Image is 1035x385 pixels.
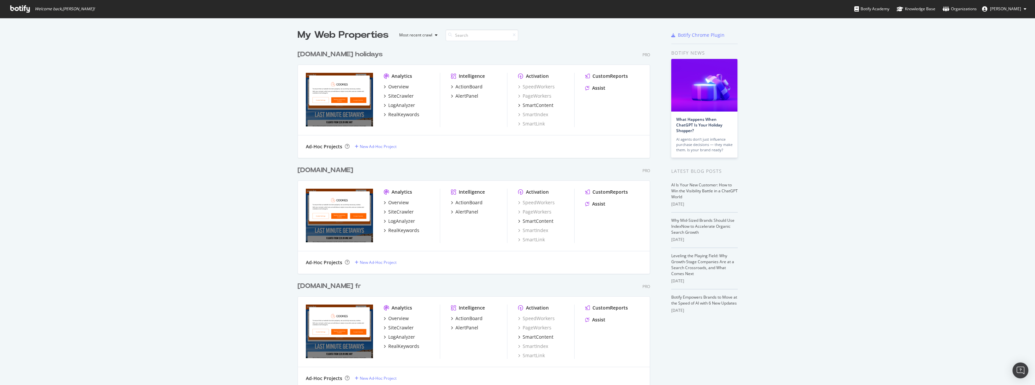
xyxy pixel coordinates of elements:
[35,6,95,12] span: Welcome back, [PERSON_NAME] !
[518,334,553,340] a: SmartContent
[459,189,485,195] div: Intelligence
[384,102,415,109] a: LogAnalyzer
[671,59,737,112] img: What Happens When ChatGPT Is Your Holiday Shopper?
[523,102,553,109] div: SmartContent
[678,32,725,38] div: Botify Chrome Plugin
[897,6,935,12] div: Knowledge Base
[384,227,419,234] a: RealKeywords
[360,260,397,265] div: New Ad-Hoc Project
[298,50,383,59] div: [DOMAIN_NAME] holidays
[298,28,389,42] div: My Web Properties
[671,32,725,38] a: Botify Chrome Plugin
[298,281,361,291] div: [DOMAIN_NAME] fr
[518,315,555,322] a: SpeedWorkers
[671,201,738,207] div: [DATE]
[388,315,409,322] div: Overview
[388,93,414,99] div: SiteCrawler
[388,227,419,234] div: RealKeywords
[592,316,605,323] div: Assist
[388,199,409,206] div: Overview
[388,324,414,331] div: SiteCrawler
[990,6,1021,12] span: Jonathan Bowles
[854,6,889,12] div: Botify Academy
[394,30,440,40] button: Most recent crawl
[943,6,977,12] div: Organizations
[585,189,628,195] a: CustomReports
[455,83,483,90] div: ActionBoard
[642,168,650,173] div: Pro
[518,120,545,127] a: SmartLink
[585,201,605,207] a: Assist
[642,52,650,58] div: Pro
[518,236,545,243] div: SmartLink
[306,73,373,126] img: easyjet.com/en/holidays
[388,209,414,215] div: SiteCrawler
[384,315,409,322] a: Overview
[585,73,628,79] a: CustomReports
[399,33,432,37] div: Most recent crawl
[642,284,650,289] div: Pro
[384,83,409,90] a: Overview
[518,102,553,109] a: SmartContent
[451,324,478,331] a: AlertPanel
[671,294,737,306] a: Botify Empowers Brands to Move at the Speed of AI with 6 New Updates
[384,343,419,350] a: RealKeywords
[592,73,628,79] div: CustomReports
[298,166,353,175] div: [DOMAIN_NAME]
[459,305,485,311] div: Intelligence
[360,144,397,149] div: New Ad-Hoc Project
[671,49,738,57] div: Botify news
[384,93,414,99] a: SiteCrawler
[671,182,738,200] a: AI Is Your New Customer: How to Win the Visibility Battle in a ChatGPT World
[446,29,518,41] input: Search
[671,253,734,276] a: Leveling the Playing Field: Why Growth-Stage Companies Are at a Search Crossroads, and What Comes...
[451,315,483,322] a: ActionBoard
[451,209,478,215] a: AlertPanel
[355,260,397,265] a: New Ad-Hoc Project
[384,199,409,206] a: Overview
[518,93,551,99] div: PageWorkers
[384,209,414,215] a: SiteCrawler
[518,83,555,90] a: SpeedWorkers
[392,189,412,195] div: Analytics
[518,111,548,118] a: SmartIndex
[585,305,628,311] a: CustomReports
[592,201,605,207] div: Assist
[392,73,412,79] div: Analytics
[585,316,605,323] a: Assist
[1012,362,1028,378] div: Open Intercom Messenger
[671,308,738,313] div: [DATE]
[455,209,478,215] div: AlertPanel
[298,166,356,175] a: [DOMAIN_NAME]
[676,117,722,133] a: What Happens When ChatGPT Is Your Holiday Shopper?
[518,352,545,359] div: SmartLink
[306,189,373,242] img: easyjet.com
[518,199,555,206] a: SpeedWorkers
[518,218,553,224] a: SmartContent
[388,102,415,109] div: LogAnalyzer
[676,137,732,153] div: AI agents don’t just influence purchase decisions — they make them. Is your brand ready?
[388,83,409,90] div: Overview
[388,343,419,350] div: RealKeywords
[306,305,373,358] img: easyjet.com/fr
[671,237,738,243] div: [DATE]
[518,324,551,331] a: PageWorkers
[592,85,605,91] div: Assist
[459,73,485,79] div: Intelligence
[585,85,605,91] a: Assist
[592,189,628,195] div: CustomReports
[526,189,549,195] div: Activation
[455,93,478,99] div: AlertPanel
[671,217,734,235] a: Why Mid-Sized Brands Should Use IndexNow to Accelerate Organic Search Growth
[451,83,483,90] a: ActionBoard
[384,111,419,118] a: RealKeywords
[455,315,483,322] div: ActionBoard
[518,227,548,234] a: SmartIndex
